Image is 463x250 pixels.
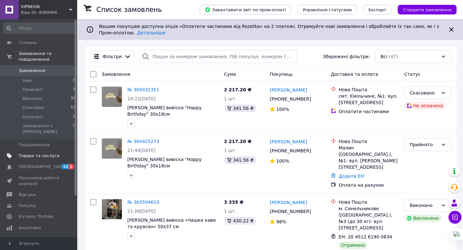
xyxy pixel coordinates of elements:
[71,105,75,111] span: 13
[224,200,244,205] span: 3 335 ₴
[61,164,69,169] span: 14
[127,157,202,168] a: [PERSON_NAME] вивіска "Happy Birthday" 30х18см
[127,148,156,153] span: 21:48[DATE]
[410,141,438,148] div: Прийнято
[200,5,291,14] button: Завантажити звіт по пром-оплаті
[3,22,76,34] input: Пошук
[270,87,307,93] a: [PERSON_NAME]
[127,87,159,92] a: № 365032351
[19,40,37,46] span: Головна
[224,87,252,92] span: 2 217.20 ₴
[224,148,237,153] span: 1 шт.
[96,6,162,13] h1: Список замовлень
[404,102,446,110] div: Не оплачено
[276,107,289,112] span: 100%
[19,51,77,62] span: Замовлення та повідомлення
[268,146,312,155] div: [PHONE_NUMBER]
[276,158,289,164] span: 100%
[224,217,256,225] div: 430.22 ₴
[449,211,461,224] button: Чат з покупцем
[363,5,392,14] button: Експорт
[127,139,159,144] a: № 364925273
[323,53,370,60] span: Збережені фільтри:
[224,209,237,214] span: 1 шт.
[127,218,216,229] a: [PERSON_NAME] вивіска «Чашка кави та круасан» 50x37 см
[19,236,59,247] span: Управління сайтом
[137,30,166,35] a: Детальніше
[127,200,159,205] a: № 363504610
[102,72,130,77] span: Замовлення
[23,78,32,84] span: Нові
[19,192,35,198] span: Відгуки
[19,214,53,219] span: Каталог ProSale
[339,138,399,145] div: Нова Пошта
[19,68,45,74] span: Замовлення
[339,174,364,179] a: Додати ЕН
[73,78,75,84] span: 0
[224,104,256,112] div: 341.56 ₴
[102,87,122,107] img: Фото товару
[368,7,386,12] span: Експорт
[339,205,399,231] div: м. Синельникове ([GEOGRAPHIC_DATA].), №3 (до 30 кг): вул. [STREET_ADDRESS]
[270,199,307,206] a: [PERSON_NAME]
[102,199,122,219] a: Фото товару
[19,142,50,148] span: Повідомлення
[19,203,36,209] span: Покупці
[23,114,43,120] span: Оплачені
[23,87,42,93] span: Прийняті
[205,7,286,13] span: Завантажити звіт по пром-оплаті
[21,4,69,10] span: VIPNEON
[389,54,398,59] span: (47)
[398,5,457,14] button: Створити замовлення
[268,207,312,216] div: [PHONE_NUMBER]
[71,96,75,102] span: 33
[21,10,77,15] div: Ваш ID: 4069066
[23,123,73,135] span: Замовлення з [PERSON_NAME]
[339,182,399,188] div: Оплата на рахунок
[403,7,451,12] span: Створити замовлення
[23,105,44,111] span: Скасовані
[339,93,399,106] div: смт. Ємільчине, №1: вул. [STREET_ADDRESS]
[268,94,312,103] div: [PHONE_NUMBER]
[19,153,59,159] span: Товари та послуги
[224,96,237,101] span: 1 шт.
[102,138,122,159] a: Фото товару
[127,105,202,117] a: [PERSON_NAME] вивіска "Happy Birthday" 30х18см
[73,114,75,120] span: 0
[303,7,352,12] span: Управління статусами
[404,214,441,222] div: Виплачено
[224,156,256,164] div: 341.56 ₴
[69,164,74,169] span: 1
[297,5,357,14] button: Управління статусами
[73,123,75,135] span: 0
[339,108,399,115] div: Оплатити частинами
[224,72,236,77] span: Cума
[19,225,41,231] span: Аналітика
[339,234,392,239] span: ЕН: 20 4512 6190 0834
[19,175,59,187] span: Показники роботи компанії
[339,86,399,93] div: Нова Пошта
[276,219,286,224] span: 98%
[410,202,438,209] div: Виконано
[127,96,156,101] span: 18:21[DATE]
[339,241,368,249] div: Отримано
[404,72,421,77] span: Статус
[23,96,42,102] span: Виконані
[339,199,399,205] div: Нова Пошта
[331,72,378,77] span: Доставка та оплата
[73,87,75,93] span: 1
[19,164,66,170] span: [DEMOGRAPHIC_DATA]
[339,145,399,170] div: Малин ([GEOGRAPHIC_DATA].), №1: вул. [PERSON_NAME][STREET_ADDRESS]
[127,209,156,214] span: 21:08[DATE]
[410,89,438,96] div: Скасовано
[391,7,457,12] a: Створити замовлення
[270,138,307,145] a: [PERSON_NAME]
[99,24,439,35] span: Вашим покупцям доступна опція «Оплатити частинами від Rozetka» на 2 платежі. Отримуйте нові замов...
[103,53,122,60] span: Фільтри
[381,53,387,60] span: Всі
[270,72,293,77] span: Покупець
[102,138,122,158] img: Фото товару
